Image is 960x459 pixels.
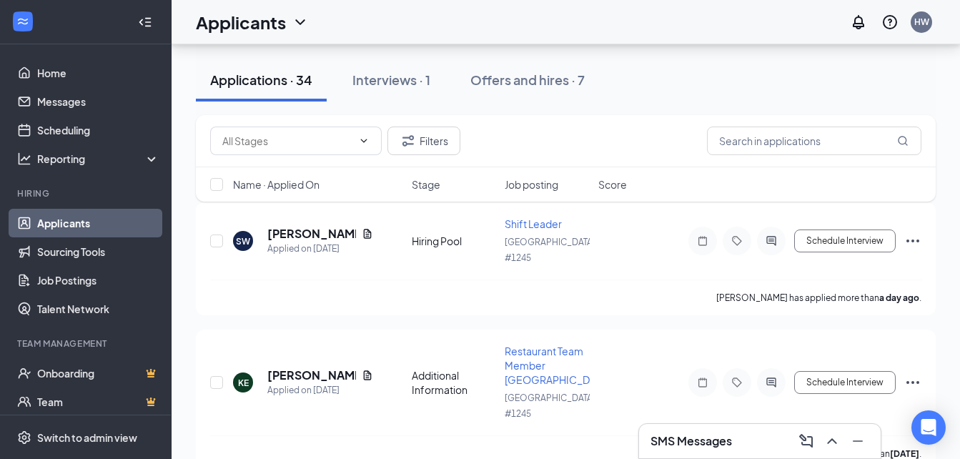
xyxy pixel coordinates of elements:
b: a day ago [879,292,919,303]
svg: ActiveChat [763,377,780,388]
svg: Filter [400,132,417,149]
div: Open Intercom Messenger [911,410,946,445]
svg: Ellipses [904,232,921,250]
div: Interviews · 1 [352,71,430,89]
svg: WorkstreamLogo [16,14,30,29]
svg: Notifications [850,14,867,31]
h5: [PERSON_NAME] [267,367,356,383]
div: Offers and hires · 7 [470,71,585,89]
div: Applied on [DATE] [267,383,373,398]
svg: Ellipses [904,374,921,391]
svg: Collapse [138,15,152,29]
span: Restaurant Team Member [GEOGRAPHIC_DATA] [505,345,609,386]
svg: Settings [17,430,31,445]
svg: ChevronDown [358,135,370,147]
div: Hiring Pool [412,234,497,248]
a: Applicants [37,209,159,237]
svg: ChevronDown [292,14,309,31]
a: Scheduling [37,116,159,144]
h3: SMS Messages [650,433,732,449]
a: Job Postings [37,266,159,295]
h1: Applicants [196,10,286,34]
button: Filter Filters [387,127,460,155]
span: Score [598,177,627,192]
svg: Document [362,370,373,381]
b: [DATE] [890,448,919,459]
span: [GEOGRAPHIC_DATA] #1245 [505,237,595,263]
svg: Analysis [17,152,31,166]
h5: [PERSON_NAME] [267,226,356,242]
div: Switch to admin view [37,430,137,445]
svg: MagnifyingGlass [897,135,909,147]
div: SW [236,235,250,247]
span: Stage [412,177,440,192]
span: Shift Leader [505,217,562,230]
a: Talent Network [37,295,159,323]
button: Schedule Interview [794,371,896,394]
span: Name · Applied On [233,177,320,192]
div: Applied on [DATE] [267,242,373,256]
div: Applications · 34 [210,71,312,89]
svg: ComposeMessage [798,433,815,450]
svg: QuestionInfo [881,14,899,31]
input: Search in applications [707,127,921,155]
button: Schedule Interview [794,229,896,252]
input: All Stages [222,133,352,149]
span: Job posting [505,177,558,192]
a: Messages [37,87,159,116]
svg: Minimize [849,433,866,450]
button: ComposeMessage [795,430,818,453]
div: HW [914,16,929,28]
a: OnboardingCrown [37,359,159,388]
div: Hiring [17,187,157,199]
div: Additional Information [412,368,497,397]
div: Team Management [17,337,157,350]
svg: ActiveChat [763,235,780,247]
svg: ChevronUp [823,433,841,450]
span: [GEOGRAPHIC_DATA] #1245 [505,393,595,419]
button: Minimize [846,430,869,453]
a: Home [37,59,159,87]
button: ChevronUp [821,430,843,453]
svg: Document [362,228,373,240]
svg: Note [694,377,711,388]
svg: Tag [728,235,746,247]
svg: Tag [728,377,746,388]
a: Sourcing Tools [37,237,159,266]
svg: Note [694,235,711,247]
p: [PERSON_NAME] has applied more than . [716,292,921,304]
a: TeamCrown [37,388,159,416]
div: KE [238,377,249,389]
div: Reporting [37,152,160,166]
